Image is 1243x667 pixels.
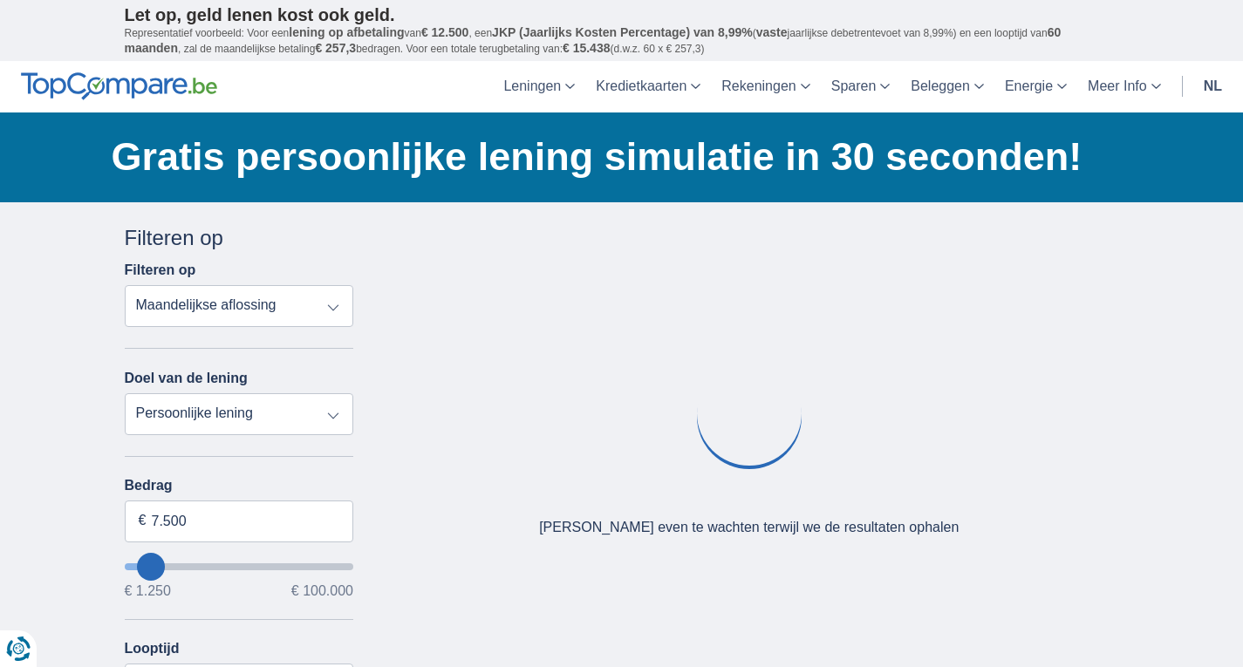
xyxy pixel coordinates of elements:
[1193,61,1233,112] a: nl
[315,41,356,55] span: € 257,3
[421,25,469,39] span: € 12.500
[125,4,1119,25] p: Let op, geld lenen kost ook geld.
[125,262,196,278] label: Filteren op
[492,25,753,39] span: JKP (Jaarlijks Kosten Percentage) van 8,99%
[1077,61,1171,112] a: Meer Info
[563,41,611,55] span: € 15.438
[139,511,147,531] span: €
[291,584,353,598] span: € 100.000
[289,25,404,39] span: lening op afbetaling
[756,25,788,39] span: vaste
[994,61,1077,112] a: Energie
[125,25,1062,55] span: 60 maanden
[21,72,217,100] img: TopCompare
[125,563,354,570] input: wantToBorrow
[112,130,1119,184] h1: Gratis persoonlijke lening simulatie in 30 seconden!
[711,61,820,112] a: Rekeningen
[585,61,711,112] a: Kredietkaarten
[125,478,354,493] label: Bedrag
[125,584,171,598] span: € 1.250
[125,25,1119,57] p: Representatief voorbeeld: Voor een van , een ( jaarlijkse debetrentevoet van 8,99%) en een loopti...
[821,61,901,112] a: Sparen
[539,518,959,538] div: [PERSON_NAME] even te wachten terwijl we de resultaten ophalen
[900,61,994,112] a: Beleggen
[125,223,354,253] div: Filteren op
[125,641,180,657] label: Looptijd
[125,371,248,386] label: Doel van de lening
[493,61,585,112] a: Leningen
